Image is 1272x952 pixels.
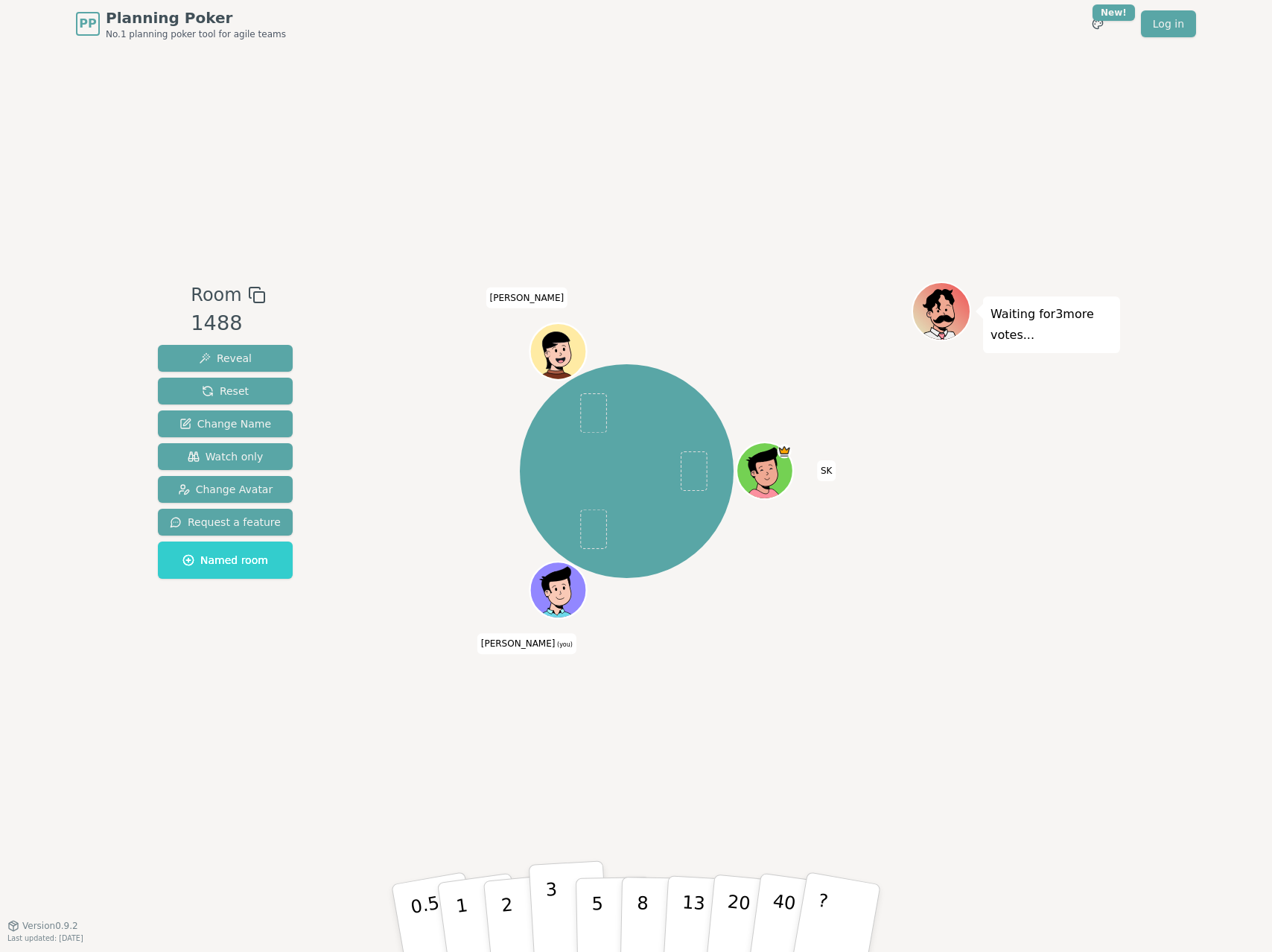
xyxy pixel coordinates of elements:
button: Click to change your avatar [531,564,584,617]
span: Planning Poker [106,7,286,28]
button: Named room [158,542,293,579]
span: Last updated: [DATE] [7,934,83,942]
div: 1488 [191,308,265,339]
button: Watch only [158,443,293,470]
span: Reveal [199,351,252,366]
div: New! [1093,4,1135,21]
span: PP [79,15,96,33]
p: Waiting for 3 more votes... [990,304,1113,346]
span: Click to change your name [486,288,568,308]
span: Click to change your name [817,460,836,481]
span: Room [191,282,241,308]
button: Request a feature [158,509,293,536]
button: Reveal [158,345,293,372]
a: PPPlanning PokerNo.1 planning poker tool for agile teams [76,7,286,40]
span: Version 0.9.2 [22,920,78,932]
span: SK is the host [777,445,791,459]
button: Change Name [158,410,293,437]
span: Reset [202,384,249,399]
button: Version0.9.2 [7,920,78,932]
button: New! [1084,10,1111,37]
button: Reset [158,378,293,404]
span: Change Avatar [178,482,273,497]
span: Watch only [188,449,264,464]
button: Change Avatar [158,476,293,503]
span: Click to change your name [477,634,576,655]
span: Request a feature [170,515,281,530]
a: Log in [1141,10,1196,37]
span: (you) [555,642,573,649]
span: Named room [182,553,268,568]
span: Change Name [179,416,271,431]
span: No.1 planning poker tool for agile teams [106,28,286,40]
